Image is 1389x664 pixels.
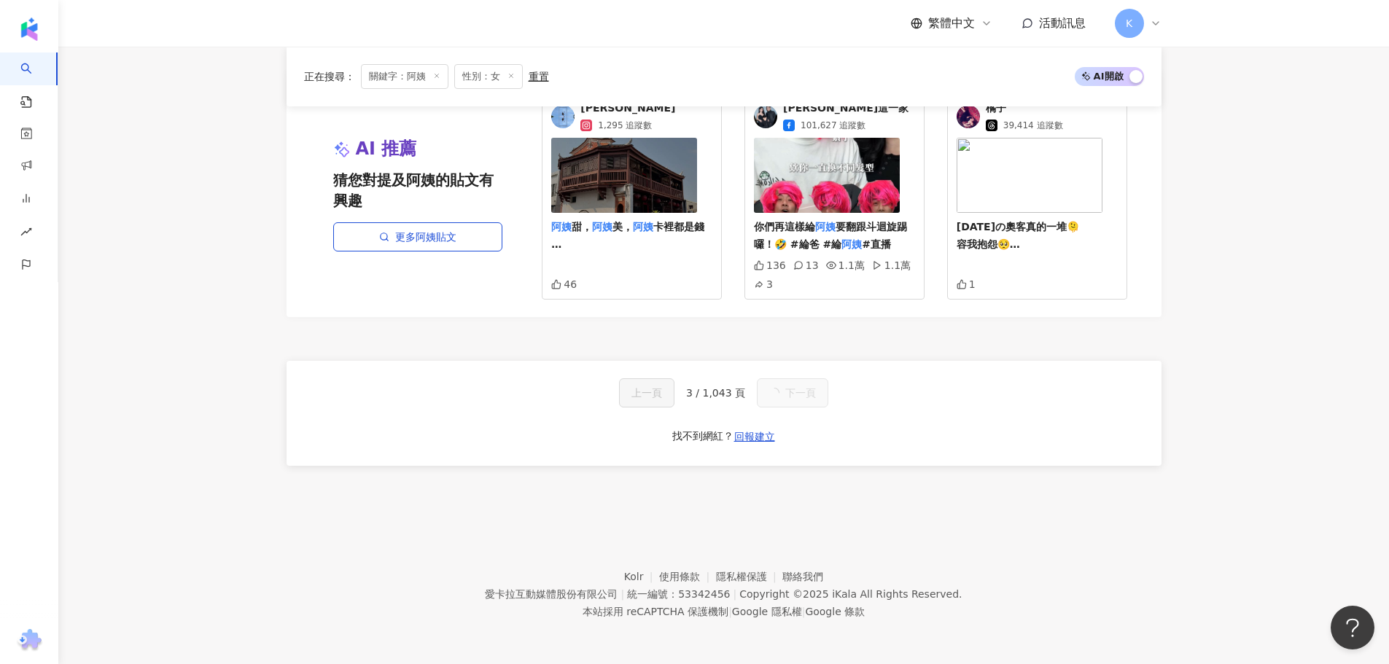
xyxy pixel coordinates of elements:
span: 本站採用 reCAPTCHA 保護機制 [583,603,865,620]
span: 回報建立 [734,431,775,442]
span: 3 / 1,043 頁 [686,387,745,399]
div: 13 [793,259,819,271]
a: Google 條款 [805,606,865,617]
div: 找不到網紅？ [672,429,734,444]
a: iKala [832,588,857,600]
mark: 阿姨 [841,238,862,250]
a: Kolr [624,571,659,582]
mark: 阿姨 [633,221,653,233]
span: #直播 [862,238,891,250]
span: 1,295 追蹤數 [598,119,652,132]
div: Copyright © 2025 All Rights Reserved. [739,588,962,600]
span: 活動訊息 [1039,16,1086,30]
img: KOL Avatar [754,105,777,128]
span: | [733,588,736,600]
a: Google 隱私權 [732,606,802,617]
iframe: Help Scout Beacon - Open [1331,606,1374,649]
span: [DATE]の奧客真的一堆🫠 容我抱怨🥺 第一位： 這位 [957,221,1079,302]
a: search [20,52,50,109]
span: 39,414 追蹤數 [1003,119,1063,132]
div: 統一編號：53342456 [627,588,730,600]
div: 1.1萬 [826,259,865,271]
span: 性別：女 [454,64,523,89]
a: 更多阿姨貼文 [333,222,502,251]
button: 回報建立 [734,425,776,448]
img: KOL Avatar [551,105,575,128]
span: 橘子 [986,101,1063,116]
span: | [620,588,624,600]
span: 正在搜尋 ： [304,71,355,82]
button: 上一頁 [619,378,674,407]
span: 關鍵字：阿姨 [361,64,448,89]
img: KOL Avatar [957,105,980,128]
a: KOL Avatar[PERSON_NAME]這一家101,627 追蹤數 [754,101,915,132]
mark: 阿姨 [592,221,612,233]
mark: 阿姨 [815,221,836,233]
div: 46 [551,278,577,290]
div: 愛卡拉互動媒體股份有限公司 [485,588,618,600]
span: 猜您對提及阿姨的貼文有興趣 [333,170,502,211]
span: [PERSON_NAME]這一家 [783,101,909,116]
img: chrome extension [15,629,44,652]
span: [PERSON_NAME] [580,101,675,116]
span: 要翻跟斗迴旋踢囉！🤣 #綸爸 #綸 [754,221,907,250]
span: | [728,606,732,617]
button: 下一頁 [757,378,828,407]
span: K [1126,15,1132,31]
div: 3 [754,278,773,290]
div: 1.1萬 [872,259,911,271]
img: logo icon [17,17,41,41]
div: 1 [957,278,976,290]
a: 隱私權保護 [716,571,783,582]
div: 136 [754,259,786,271]
span: 101,627 追蹤數 [801,119,865,132]
div: 重置 [529,71,549,82]
span: 美， [612,221,633,233]
span: 甜， [572,221,592,233]
span: AI 推薦 [356,137,417,162]
span: 你們再這樣綸 [754,221,815,233]
a: KOL Avatar[PERSON_NAME]1,295 追蹤數 [551,101,712,132]
span: | [802,606,806,617]
a: 聯絡我們 [782,571,823,582]
a: 使用條款 [659,571,716,582]
mark: 阿姨 [551,221,572,233]
span: rise [20,217,32,250]
a: KOL Avatar橘子39,414 追蹤數 [957,101,1118,132]
span: 繁體中文 [928,15,975,31]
